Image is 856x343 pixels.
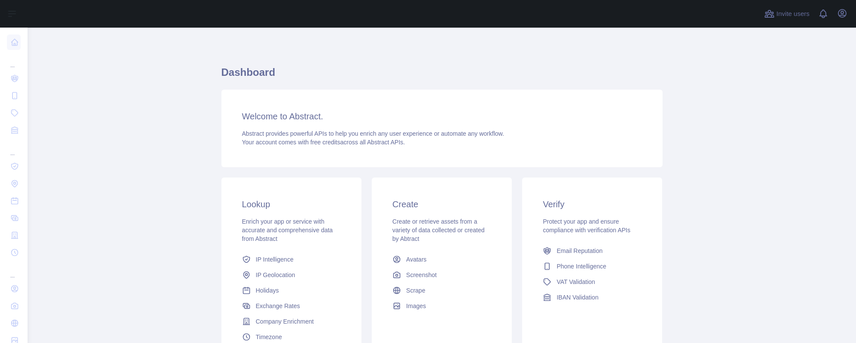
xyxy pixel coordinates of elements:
span: IBAN Validation [557,293,598,302]
span: Avatars [406,255,426,264]
a: Scrape [389,283,495,298]
span: Create or retrieve assets from a variety of data collected or created by Abtract [392,218,485,242]
span: free credits [311,139,340,146]
h3: Verify [543,198,641,210]
a: Holidays [239,283,344,298]
h3: Welcome to Abstract. [242,110,642,122]
span: Invite users [776,9,809,19]
span: Scrape [406,286,425,295]
span: VAT Validation [557,278,595,286]
span: Enrich your app or service with accurate and comprehensive data from Abstract [242,218,333,242]
a: Phone Intelligence [539,259,645,274]
a: Screenshot [389,267,495,283]
a: Images [389,298,495,314]
h3: Create [392,198,491,210]
span: Holidays [256,286,279,295]
span: Your account comes with across all Abstract APIs. [242,139,405,146]
button: Invite users [763,7,811,21]
a: Exchange Rates [239,298,344,314]
span: Timezone [256,333,282,341]
span: Company Enrichment [256,317,314,326]
div: ... [7,140,21,157]
a: IBAN Validation [539,290,645,305]
h3: Lookup [242,198,341,210]
a: IP Geolocation [239,267,344,283]
div: ... [7,52,21,69]
h1: Dashboard [221,65,663,86]
span: Screenshot [406,271,437,279]
a: Company Enrichment [239,314,344,329]
a: Email Reputation [539,243,645,259]
span: Phone Intelligence [557,262,606,271]
span: Exchange Rates [256,302,300,310]
span: Email Reputation [557,246,603,255]
a: IP Intelligence [239,252,344,267]
span: IP Intelligence [256,255,294,264]
span: Protect your app and ensure compliance with verification APIs [543,218,630,234]
span: Images [406,302,426,310]
span: Abstract provides powerful APIs to help you enrich any user experience or automate any workflow. [242,130,504,137]
a: Avatars [389,252,495,267]
a: VAT Validation [539,274,645,290]
div: ... [7,262,21,279]
span: IP Geolocation [256,271,296,279]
